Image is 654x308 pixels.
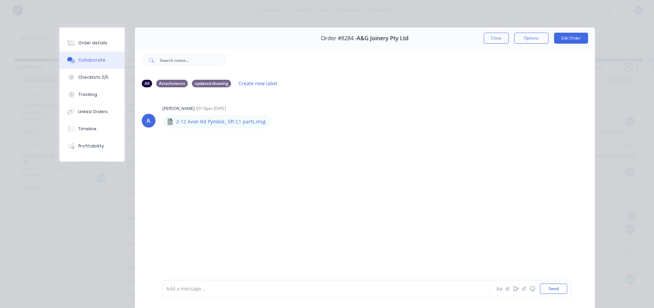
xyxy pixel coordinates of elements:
button: Linked Orders [59,103,125,120]
input: Search notes... [160,53,228,67]
button: Tracking [59,86,125,103]
div: Checklists 0/0 [78,74,108,80]
span: Order #8284 - [321,35,357,42]
button: Aa [495,285,504,293]
button: Options [514,33,549,44]
div: Attachments [156,80,188,87]
p: 2-12 Avon Rd Pymble_ lift C1 parts.msg [176,118,266,125]
div: A [147,117,150,125]
button: Create new label [235,79,281,88]
button: Collaborate [59,52,125,69]
div: Tracking [78,91,97,98]
div: All [142,80,152,87]
button: Timeline [59,120,125,137]
button: Profitability [59,137,125,155]
span: A&G Joinery Pty Ltd [357,35,409,42]
div: Timeline [78,126,96,132]
div: 03:10pm [DATE] [196,106,226,112]
button: Checklists 0/0 [59,69,125,86]
button: Edit Order [554,33,588,44]
button: ☺ [528,285,537,293]
button: Order details [59,34,125,52]
div: Order details [78,40,107,46]
div: updated drawing [192,80,231,87]
div: Profitability [78,143,104,149]
button: Close [484,33,509,44]
div: [PERSON_NAME] [162,106,195,112]
div: Collaborate [78,57,105,63]
button: @ [504,285,512,293]
button: Send [540,284,567,294]
div: Linked Orders [78,109,108,115]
